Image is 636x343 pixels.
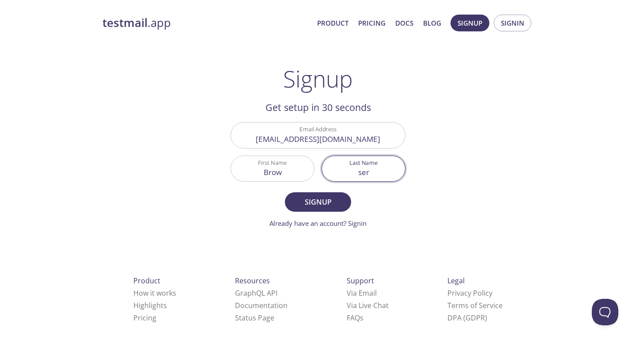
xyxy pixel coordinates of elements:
a: Highlights [133,301,167,310]
a: FAQ [347,313,363,323]
button: Signup [450,15,489,31]
a: How it works [133,288,176,298]
span: Support [347,276,374,286]
a: DPA (GDPR) [447,313,487,323]
a: Pricing [358,17,386,29]
a: Terms of Service [447,301,503,310]
button: Signin [494,15,531,31]
span: Signin [501,17,524,29]
a: Via Email [347,288,377,298]
span: s [360,313,363,323]
a: Privacy Policy [447,288,492,298]
a: Pricing [133,313,156,323]
h2: Get setup in 30 seconds [231,100,405,115]
a: GraphQL API [235,288,277,298]
a: Product [317,17,348,29]
span: Signup [295,196,341,208]
a: Status Page [235,313,274,323]
a: Blog [423,17,441,29]
span: Resources [235,276,270,286]
iframe: Help Scout Beacon - Open [592,299,618,325]
a: Docs [395,17,413,29]
a: Via Live Chat [347,301,389,310]
a: Already have an account? Signin [269,219,367,228]
a: Documentation [235,301,288,310]
h1: Signup [283,65,353,92]
strong: testmail [102,15,148,30]
span: Legal [447,276,465,286]
span: Product [133,276,160,286]
span: Signup [458,17,482,29]
a: testmail.app [102,15,310,30]
button: Signup [285,192,351,212]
